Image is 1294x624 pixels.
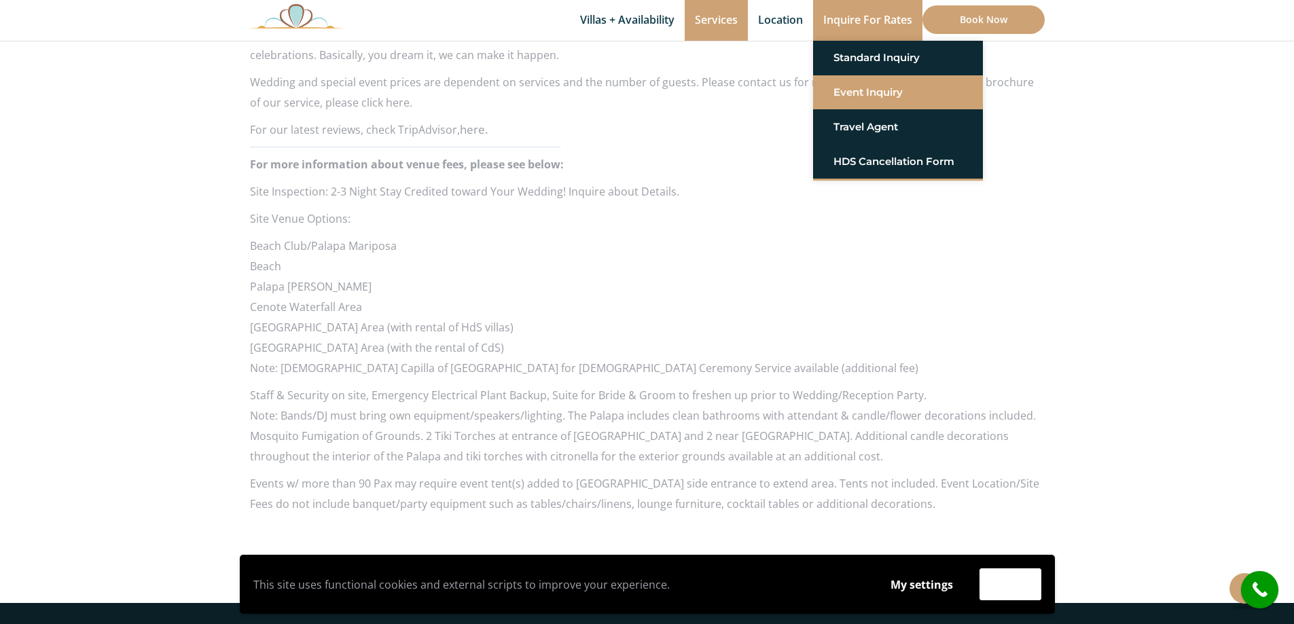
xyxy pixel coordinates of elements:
button: My settings [878,569,966,600]
a: Travel Agent [833,115,963,139]
strong: For more information about venue fees, please see below: [250,157,564,172]
i: call [1244,574,1275,605]
a: Event Inquiry [833,80,963,105]
a: call [1241,571,1278,608]
p: Events w/ more than 90 Pax may require event tent(s) added to [GEOGRAPHIC_DATA] side entrance to ... [250,473,1045,514]
li: [GEOGRAPHIC_DATA] Area (with the rental of CdS) [250,337,1045,358]
p: Site Venue Options: [250,208,1045,229]
div: Page 2 [250,181,1045,514]
li: Palapa [PERSON_NAME] [250,276,1045,297]
p: For our latest reviews, check TripAdvisor, [250,120,1045,140]
p: Note: [DEMOGRAPHIC_DATA] Capilla of [GEOGRAPHIC_DATA] for [DEMOGRAPHIC_DATA] Ceremony Service ava... [250,358,1045,378]
p: Staff & Security on site, Emergency Electrical Plant Backup, Suite for Bride & Groom to freshen u... [250,385,1045,466]
a: HDS Cancellation Form [833,149,963,174]
a: Book Now [922,5,1045,34]
li: Cenote Waterfall Area [250,297,1045,317]
p: Site Inspection: 2-3 Night Stay Credited toward Your Wedding! Inquire about Details. [250,181,1045,202]
button: Accept [980,568,1041,600]
p: This site uses functional cookies and external scripts to improve your experience. [253,574,864,595]
p: Hacienda del Secreto is also perfect for other group events, such as family reunions, corporate r... [250,24,1045,65]
li: Beach Club/Palapa Mariposa [250,236,1045,256]
p: Wedding and special event prices are dependent on services and the number of guests. Please conta... [250,72,1045,113]
img: Awesome Logo [250,3,342,29]
a: here. [460,122,488,137]
a: Standard Inquiry [833,45,963,70]
li: Beach [250,256,1045,276]
li: [GEOGRAPHIC_DATA] Area (with rental of HdS villas) [250,317,1045,337]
